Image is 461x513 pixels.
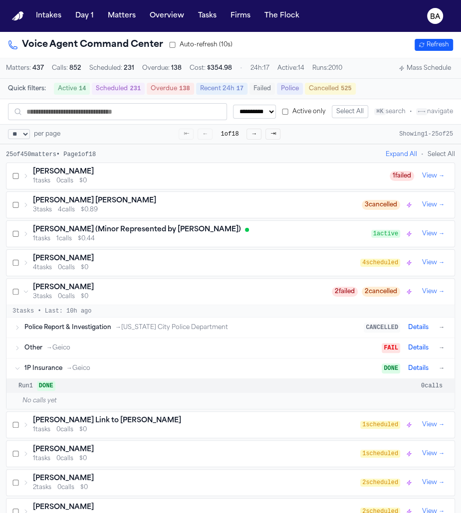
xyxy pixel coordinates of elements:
[79,85,86,92] span: 14
[115,324,228,332] span: → [US_STATE] City Police Department
[418,257,449,269] button: View →
[56,177,73,185] span: 0 calls
[418,170,449,182] button: View →
[169,41,232,49] label: Auto-refresh (10s)
[6,358,455,378] div: 1P Insurance→GeicoDONEDetails→
[6,338,455,358] div: Other→GeicoFAILDetails→
[66,364,90,372] span: → Geico
[6,163,455,189] div: [PERSON_NAME]1tasks0calls$01failedView →
[56,426,73,434] span: 0 calls
[421,151,424,159] span: •
[8,85,46,93] span: Quick filters:
[33,474,94,484] h3: [PERSON_NAME]
[71,7,98,25] button: Day 1
[79,455,87,463] span: $0
[33,206,52,214] span: 3 tasks
[33,235,50,243] span: 1 tasks
[6,250,455,276] div: [PERSON_NAME]4tasks0calls$04scheduledView →
[362,287,400,297] span: 2 cancelled
[196,83,247,95] button: Recent 24h17
[24,364,62,372] span: 1P Insurance
[79,426,87,434] span: $0
[6,64,44,72] span: Matters:
[437,323,447,333] button: →
[404,420,414,430] button: Trigger police scheduler
[6,192,455,218] div: [PERSON_NAME] [PERSON_NAME]3tasks4calls$0.893cancelledView →
[81,293,88,301] span: $0
[56,455,73,463] span: 0 calls
[130,85,141,92] span: 231
[33,196,156,206] h3: [PERSON_NAME] [PERSON_NAME]
[312,64,342,72] span: Runs: 2010
[6,441,455,467] div: [PERSON_NAME]1tasks0calls$01scheduledView →
[92,83,145,95] button: Scheduled231
[404,287,414,297] button: Trigger police scheduler
[147,83,194,95] button: Overdue138
[33,177,50,185] span: 1 tasks
[79,177,87,185] span: $0
[404,342,433,354] button: Details
[404,449,414,459] button: Trigger police scheduler
[33,167,94,177] h3: [PERSON_NAME]
[374,108,453,116] div: search navigate
[332,287,358,297] span: 2 failed
[33,455,50,463] span: 1 tasks
[404,478,414,488] button: Trigger police scheduler
[57,484,74,492] span: 0 calls
[418,199,449,211] button: View →
[374,108,385,115] kbd: ⌘K
[227,7,254,25] button: Firms
[236,85,243,92] span: 17
[81,206,98,214] span: $0.89
[428,151,455,159] button: Select All
[246,129,261,140] button: →
[282,109,288,115] input: Active only
[6,318,455,338] div: Police Report & Investigation→[US_STATE] City Police DepartmentCANCELLEDDetails→
[32,7,65,25] a: Intakes
[277,64,304,72] span: Active: 14
[371,230,400,238] span: 1 active
[282,108,326,116] label: Active only
[416,108,427,115] kbd: ←→
[104,7,140,25] button: Matters
[360,450,400,458] span: 1 scheduled
[89,64,134,72] span: Scheduled:
[12,11,24,21] img: Finch Logo
[169,42,176,48] input: Auto-refresh (10s)
[52,64,81,72] span: Calls:
[6,279,455,305] div: [PERSON_NAME]3tasks0calls$02failed2cancelledView →
[382,363,400,373] span: Status: completed
[146,7,188,25] button: Overview
[124,65,134,71] span: 231
[33,264,52,272] span: 4 tasks
[207,65,232,71] span: $ 354.98
[24,344,42,352] span: Other
[198,129,213,140] button: ←
[54,83,90,95] button: Active14
[33,503,94,513] h3: [PERSON_NAME]
[33,426,50,434] span: 1 tasks
[421,382,443,390] span: 0 calls
[6,412,455,438] div: [PERSON_NAME] Link to [PERSON_NAME]1tasks0calls$01scheduledView →
[418,286,449,298] button: View →
[58,264,75,272] span: 0 calls
[33,484,51,492] span: 2 tasks
[34,130,60,138] span: per page
[360,259,400,267] span: 4 scheduled
[395,62,455,74] button: Mass Schedule
[33,225,241,235] h3: [PERSON_NAME] (Minor Represented by [PERSON_NAME])
[58,206,75,214] span: 4 calls
[404,362,433,374] button: Details
[190,64,232,72] span: Cost:
[260,7,303,25] button: The Flock
[194,7,221,25] button: Tasks
[250,64,269,72] span: 24h: 17
[265,129,280,140] button: ⇥
[410,109,412,115] span: •
[418,448,449,460] button: View →
[6,151,96,159] div: 25 of 450 matters • Page 1 of 18
[332,105,368,118] button: Select All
